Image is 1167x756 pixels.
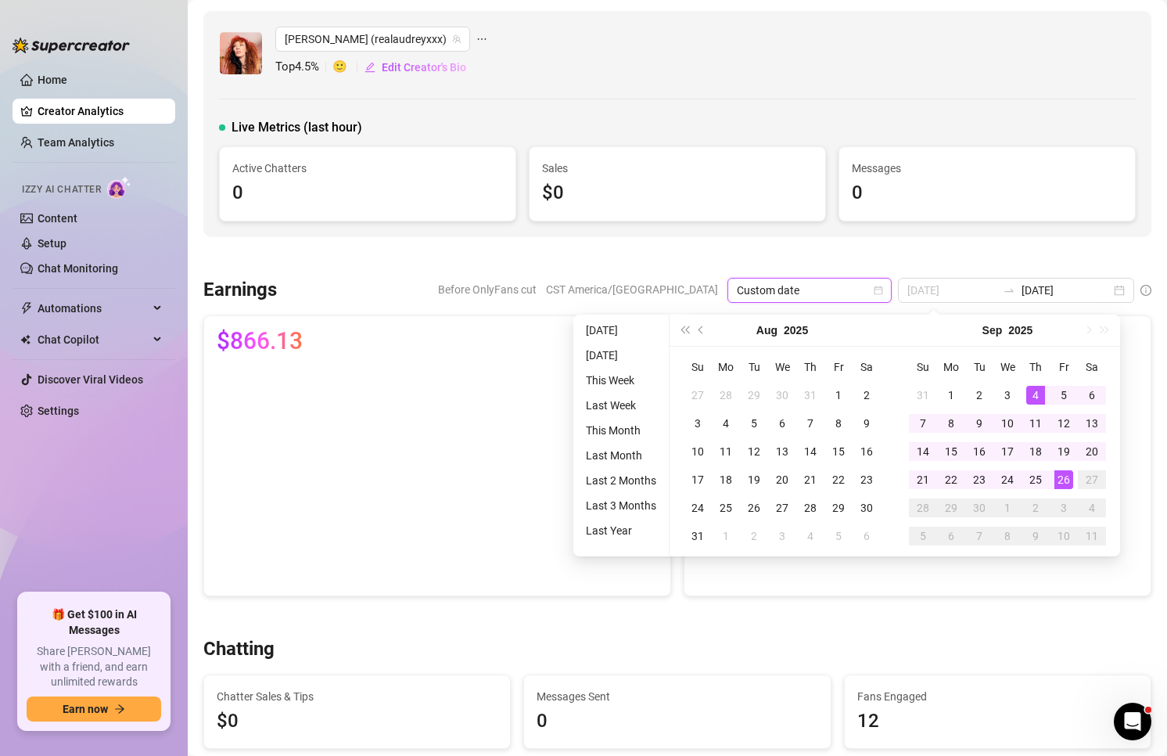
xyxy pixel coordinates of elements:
[740,522,768,550] td: 2025-09-02
[716,470,735,489] div: 18
[942,442,961,461] div: 15
[1050,437,1078,466] td: 2025-09-19
[937,409,965,437] td: 2025-09-08
[580,446,662,465] li: Last Month
[970,470,989,489] div: 23
[937,353,965,381] th: Mo
[965,522,993,550] td: 2025-10-07
[796,522,824,550] td: 2025-09-04
[712,494,740,522] td: 2025-08-25
[38,237,66,250] a: Setup
[232,118,362,137] span: Live Metrics (last hour)
[1083,470,1101,489] div: 27
[965,409,993,437] td: 2025-09-09
[1022,494,1050,522] td: 2025-10-02
[285,27,461,51] span: Audrey (realaudreyxxx)
[688,414,707,433] div: 3
[853,466,881,494] td: 2025-08-23
[684,466,712,494] td: 2025-08-17
[38,74,67,86] a: Home
[824,437,853,466] td: 2025-08-15
[693,315,710,346] button: Previous month (PageUp)
[914,527,932,545] div: 5
[740,437,768,466] td: 2025-08-12
[1054,527,1073,545] div: 10
[217,707,497,736] span: $0
[1022,381,1050,409] td: 2025-09-04
[580,396,662,415] li: Last Week
[993,409,1022,437] td: 2025-09-10
[712,437,740,466] td: 2025-08-11
[1050,466,1078,494] td: 2025-09-26
[768,522,796,550] td: 2025-09-03
[768,409,796,437] td: 2025-08-06
[1026,442,1045,461] div: 18
[1054,414,1073,433] div: 12
[829,414,848,433] div: 8
[853,409,881,437] td: 2025-08-09
[909,522,937,550] td: 2025-10-05
[684,409,712,437] td: 2025-08-03
[1078,522,1106,550] td: 2025-10-11
[580,371,662,390] li: This Week
[716,414,735,433] div: 4
[768,381,796,409] td: 2025-07-30
[740,494,768,522] td: 2025-08-26
[970,442,989,461] div: 16
[1140,285,1151,296] span: info-circle
[801,414,820,433] div: 7
[1022,466,1050,494] td: 2025-09-25
[852,160,1122,177] span: Messages
[716,386,735,405] div: 28
[580,471,662,490] li: Last 2 Months
[768,353,796,381] th: We
[38,296,149,321] span: Automations
[38,405,79,417] a: Settings
[364,62,375,73] span: edit
[745,527,763,545] div: 2
[768,437,796,466] td: 2025-08-13
[942,470,961,489] div: 22
[688,527,707,545] div: 31
[740,466,768,494] td: 2025-08-19
[993,466,1022,494] td: 2025-09-24
[745,414,763,433] div: 5
[998,414,1017,433] div: 10
[20,302,33,315] span: thunderbolt
[993,494,1022,522] td: 2025-10-01
[982,315,1003,346] button: Choose a month
[824,381,853,409] td: 2025-08-01
[688,499,707,517] div: 24
[737,279,882,302] span: Custom date
[909,381,937,409] td: 2025-08-31
[1078,494,1106,522] td: 2025-10-04
[38,136,114,149] a: Team Analytics
[784,315,808,346] button: Choose a year
[998,499,1017,517] div: 1
[937,494,965,522] td: 2025-09-29
[993,381,1022,409] td: 2025-09-03
[38,99,163,124] a: Creator Analytics
[1026,386,1045,405] div: 4
[874,286,883,295] span: calendar
[1050,522,1078,550] td: 2025-10-10
[914,386,932,405] div: 31
[27,697,161,722] button: Earn nowarrow-right
[580,496,662,515] li: Last 3 Months
[965,381,993,409] td: 2025-09-02
[1050,494,1078,522] td: 2025-10-03
[857,414,876,433] div: 9
[684,437,712,466] td: 2025-08-10
[853,522,881,550] td: 2025-09-06
[829,527,848,545] div: 5
[1022,522,1050,550] td: 2025-10-09
[580,421,662,440] li: This Month
[998,470,1017,489] div: 24
[542,160,813,177] span: Sales
[1083,414,1101,433] div: 13
[63,703,108,715] span: Earn now
[716,442,735,461] div: 11
[970,499,989,517] div: 30
[857,442,876,461] div: 16
[914,414,932,433] div: 7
